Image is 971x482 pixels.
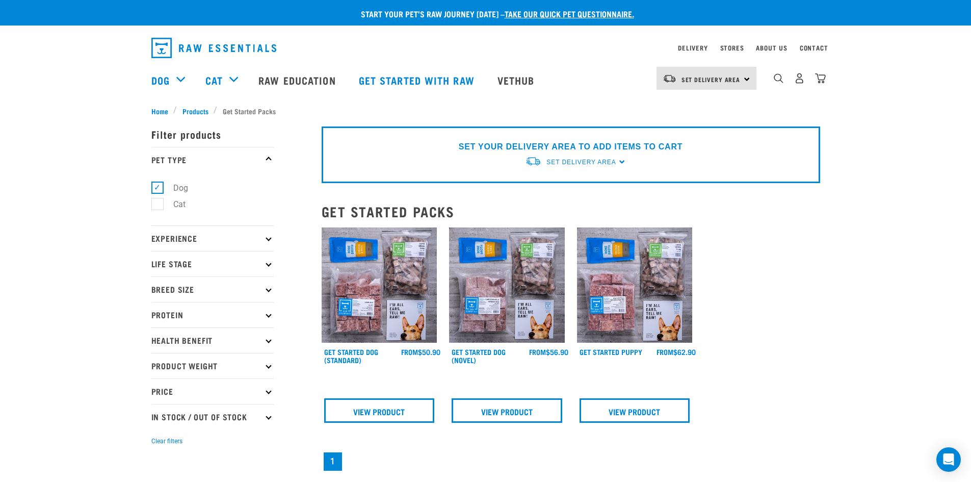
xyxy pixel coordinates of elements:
[774,73,783,83] img: home-icon-1@2x.png
[401,350,418,353] span: FROM
[401,348,440,356] div: $50.90
[151,147,274,172] p: Pet Type
[452,398,562,423] a: View Product
[205,72,223,88] a: Cat
[151,106,820,116] nav: breadcrumbs
[151,353,274,378] p: Product Weight
[182,106,208,116] span: Products
[248,60,348,100] a: Raw Education
[157,198,190,211] label: Cat
[505,11,634,16] a: take our quick pet questionnaire.
[546,159,616,166] span: Set Delivery Area
[449,227,565,343] img: NSP Dog Novel Update
[678,46,707,49] a: Delivery
[322,450,820,473] nav: pagination
[756,46,787,49] a: About Us
[487,60,547,100] a: Vethub
[157,182,192,194] label: Dog
[577,227,693,343] img: NPS Puppy Update
[580,350,642,353] a: Get Started Puppy
[177,106,214,116] a: Products
[151,437,182,446] button: Clear filters
[151,327,274,353] p: Health Benefit
[322,227,437,343] img: NSP Dog Standard Update
[452,350,506,362] a: Get Started Dog (Novel)
[151,106,168,116] span: Home
[936,447,961,472] div: Open Intercom Messenger
[324,452,342,471] a: Page 1
[151,302,274,327] p: Protein
[657,348,696,356] div: $62.90
[151,106,174,116] a: Home
[657,350,673,353] span: FROM
[800,46,828,49] a: Contact
[151,72,170,88] a: Dog
[794,73,805,84] img: user.png
[151,225,274,251] p: Experience
[324,350,378,362] a: Get Started Dog (Standard)
[151,121,274,147] p: Filter products
[151,378,274,404] p: Price
[151,276,274,302] p: Breed Size
[529,348,568,356] div: $56.90
[151,404,274,429] p: In Stock / Out Of Stock
[143,34,828,62] nav: dropdown navigation
[151,251,274,276] p: Life Stage
[349,60,487,100] a: Get started with Raw
[580,398,690,423] a: View Product
[663,74,676,83] img: van-moving.png
[151,38,276,58] img: Raw Essentials Logo
[324,398,435,423] a: View Product
[529,350,546,353] span: FROM
[459,141,683,153] p: SET YOUR DELIVERY AREA TO ADD ITEMS TO CART
[720,46,744,49] a: Stores
[681,78,741,81] span: Set Delivery Area
[322,204,820,219] h2: Get Started Packs
[525,156,541,167] img: van-moving.png
[815,73,826,84] img: home-icon@2x.png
